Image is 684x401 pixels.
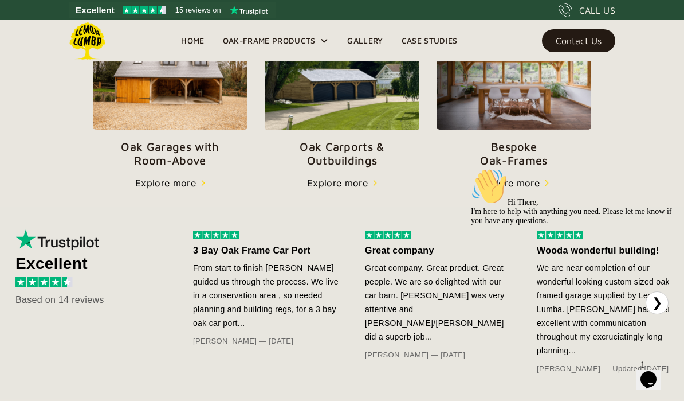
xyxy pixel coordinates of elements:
p: Bespoke Oak-Frames [437,140,591,168]
div: Oak-Frame Products [223,34,316,48]
div: Contact Us [556,37,602,45]
a: Contact Us [542,29,615,52]
iframe: chat widget [466,163,673,349]
span: Hi There, I'm here to help with anything you need. Please let me know if you have any questions. [5,34,206,61]
div: Excellent [15,257,159,271]
img: Trustpilot 4.5 stars [123,6,166,14]
a: Explore more [307,176,377,190]
span: 15 reviews on [175,3,221,17]
img: 4.5 stars [15,277,73,287]
a: Gallery [338,32,392,49]
div: [PERSON_NAME] — [DATE] [193,334,342,348]
div: CALL US [579,3,615,17]
iframe: chat widget [636,355,673,390]
a: Oak Garages withRoom-Above [93,24,247,168]
a: Explore more [135,176,205,190]
img: 5 stars [193,231,239,239]
div: Explore more [307,176,368,190]
a: Home [172,32,213,49]
img: 5 stars [365,231,411,239]
img: Trustpilot [15,229,101,250]
div: Based on 14 reviews [15,293,159,307]
div: Great company. Great product. Great people. We are so delighted with our car barn. [PERSON_NAME] ... [365,261,514,344]
a: Oak Carports &Outbuildings [265,24,419,168]
a: BespokeOak-Frames [437,24,591,168]
div: Oak-Frame Products [214,20,339,61]
a: See Lemon Lumba reviews on Trustpilot [69,2,276,18]
div: Explore more [135,176,196,190]
div: [PERSON_NAME] — [DATE] [365,348,514,362]
div: 3 Bay Oak Frame Car Port [193,244,342,258]
div: From start to finish [PERSON_NAME] guided us through the process. We live in a conservation area ... [193,261,342,330]
p: Oak Carports & Outbuildings [265,140,419,168]
a: Case Studies [392,32,467,49]
img: Trustpilot logo [230,6,268,15]
img: :wave: [5,5,41,41]
a: CALL US [559,3,615,17]
span: Excellent [76,3,115,17]
div: Great company [365,244,514,258]
p: Oak Garages with Room-Above [93,140,247,168]
div: 👋Hi There,I'm here to help with anything you need. Please let me know if you have any questions. [5,5,211,62]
